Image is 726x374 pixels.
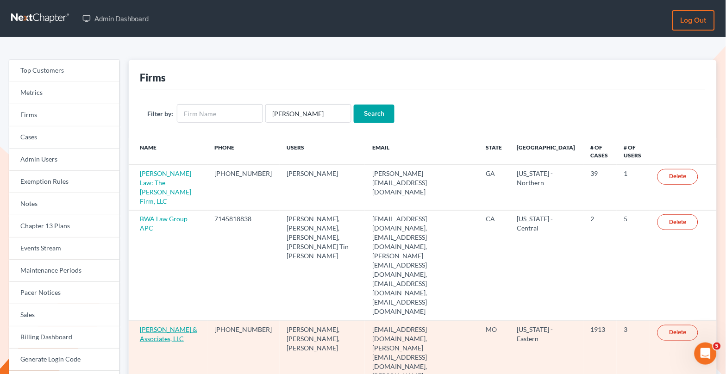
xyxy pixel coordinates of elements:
[9,237,119,260] a: Events Stream
[140,215,188,232] a: BWA Law Group APC
[509,165,583,210] td: [US_STATE] - Northern
[657,325,698,341] a: Delete
[9,171,119,193] a: Exemption Rules
[657,214,698,230] a: Delete
[9,215,119,237] a: Chapter 13 Plans
[365,210,478,320] td: [EMAIL_ADDRESS][DOMAIN_NAME], [EMAIL_ADDRESS][DOMAIN_NAME], [PERSON_NAME][EMAIL_ADDRESS][DOMAIN_N...
[9,149,119,171] a: Admin Users
[9,126,119,149] a: Cases
[365,138,478,165] th: Email
[9,82,119,104] a: Metrics
[78,10,153,27] a: Admin Dashboard
[583,138,617,165] th: # of Cases
[207,165,280,210] td: [PHONE_NUMBER]
[280,210,365,320] td: [PERSON_NAME], [PERSON_NAME], [PERSON_NAME], [PERSON_NAME] Tin [PERSON_NAME]
[672,10,715,31] a: Log out
[207,138,280,165] th: Phone
[509,210,583,320] td: [US_STATE] - Central
[583,210,617,320] td: 2
[657,169,698,185] a: Delete
[140,71,166,84] div: Firms
[9,193,119,215] a: Notes
[177,104,263,123] input: Firm Name
[617,165,650,210] td: 1
[265,104,351,123] input: Users
[478,165,509,210] td: GA
[9,60,119,82] a: Top Customers
[617,210,650,320] td: 5
[280,138,365,165] th: Users
[617,138,650,165] th: # of Users
[695,343,717,365] iframe: Intercom live chat
[140,169,191,205] a: [PERSON_NAME] Law: The [PERSON_NAME] Firm, LLC
[9,282,119,304] a: Pacer Notices
[9,104,119,126] a: Firms
[478,138,509,165] th: State
[207,210,280,320] td: 7145818838
[9,304,119,326] a: Sales
[583,165,617,210] td: 39
[478,210,509,320] td: CA
[9,326,119,349] a: Billing Dashboard
[280,165,365,210] td: [PERSON_NAME]
[713,343,721,350] span: 5
[129,138,207,165] th: Name
[509,138,583,165] th: [GEOGRAPHIC_DATA]
[147,109,173,118] label: Filter by:
[354,105,394,123] input: Search
[365,165,478,210] td: [PERSON_NAME][EMAIL_ADDRESS][DOMAIN_NAME]
[9,349,119,371] a: Generate Login Code
[140,325,197,343] a: [PERSON_NAME] & Associates, LLC
[9,260,119,282] a: Maintenance Periods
